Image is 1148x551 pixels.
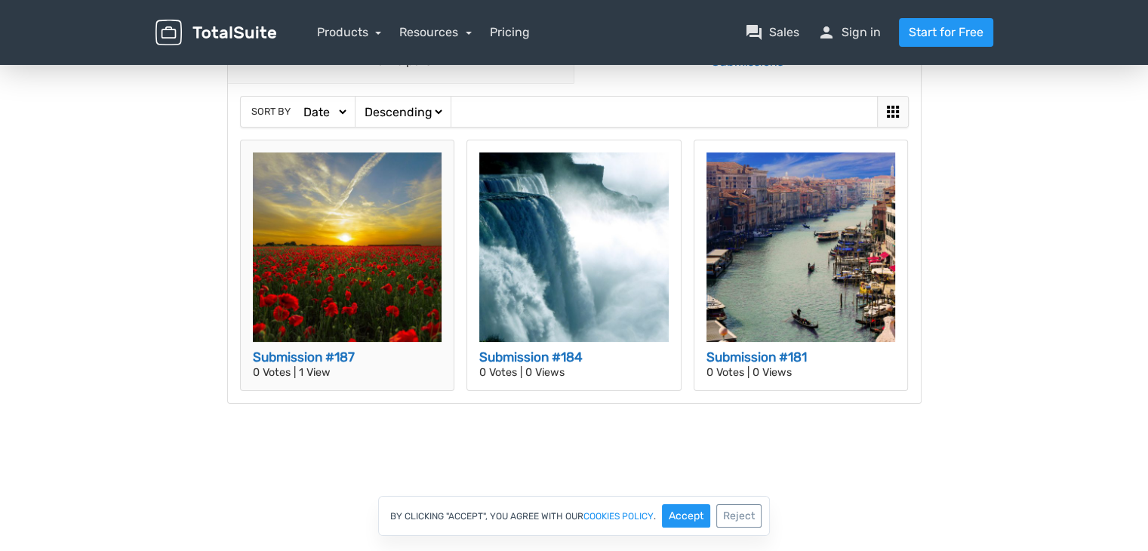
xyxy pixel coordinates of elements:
button: Accept [662,504,710,528]
img: TotalSuite for WordPress [155,20,276,46]
p: 0 Votes | 0 Views [706,359,896,369]
p: 0 Votes | 1 View [253,359,442,369]
span: person [817,23,836,42]
img: sunset-815270_1920-512x512.jpg [253,143,442,333]
a: Submission #187 0 Votes | 1 View [240,131,455,382]
span: question_answer [745,23,763,42]
button: Reject [716,504,762,528]
a: Resources [399,25,472,39]
a: Submission #181 0 Votes | 0 Views [694,131,909,382]
a: personSign in [817,23,881,42]
h3: Submission #187 [253,339,442,359]
span: Sort by [251,95,291,109]
a: Participate [228,31,574,75]
a: Start for Free [899,18,993,47]
div: By clicking "Accept", you agree with our . [378,496,770,536]
a: Submission #184 0 Votes | 0 Views [466,131,682,382]
h3: Submission #181 [706,339,896,359]
a: Pricing [490,23,530,42]
img: niagara-falls-218591_1920-2-512x512.jpg [479,143,669,333]
a: Submissions [574,30,921,75]
h3: Submission #184 [479,339,669,359]
a: question_answerSales [745,23,799,42]
img: venice-3183168_1920-1-512x512.jpg [706,143,896,333]
a: Products [317,25,382,39]
p: 0 Votes | 0 Views [479,359,669,369]
a: cookies policy [583,512,654,521]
